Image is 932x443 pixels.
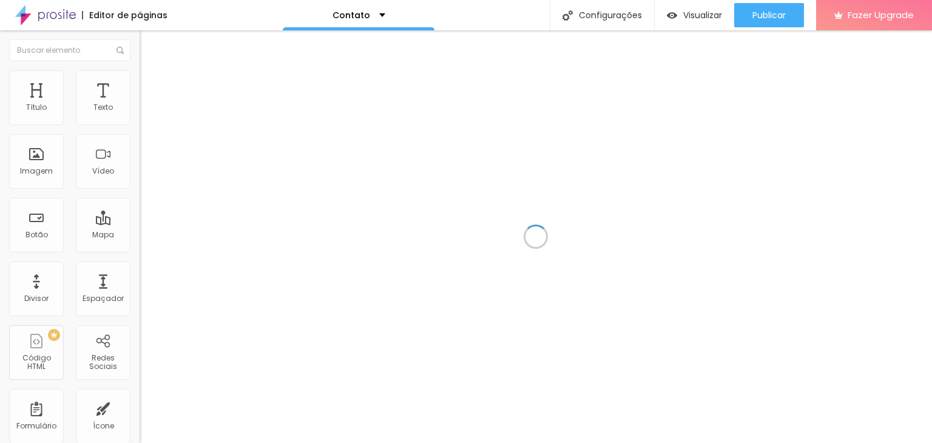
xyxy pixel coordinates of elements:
div: Espaçador [83,294,124,303]
span: Fazer Upgrade [848,10,914,20]
div: Formulário [16,422,56,430]
img: Icone [116,47,124,54]
div: Texto [93,103,113,112]
span: Visualizar [683,10,722,20]
div: Imagem [20,167,53,175]
div: Título [26,103,47,112]
div: Mapa [92,231,114,239]
div: Botão [25,231,48,239]
div: Divisor [24,294,49,303]
img: view-1.svg [667,10,677,21]
div: Código HTML [12,354,60,371]
div: Vídeo [92,167,114,175]
button: Visualizar [655,3,734,27]
div: Ícone [93,422,114,430]
button: Publicar [734,3,804,27]
p: Contato [333,11,370,19]
input: Buscar elemento [9,39,130,61]
div: Editor de páginas [82,11,167,19]
div: Redes Sociais [79,354,127,371]
span: Publicar [752,10,786,20]
img: Icone [562,10,573,21]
